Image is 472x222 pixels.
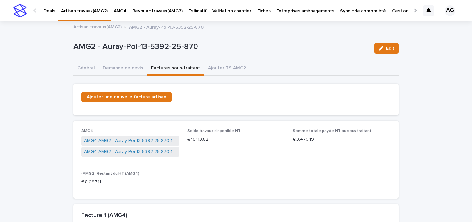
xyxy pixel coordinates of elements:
[293,136,391,143] p: € 3,470.19
[81,92,172,102] a: Ajouter une nouvelle facture artisan
[293,129,371,133] span: Somme totale payée HT au sous traitant
[187,136,285,143] p: € 16,113.82
[187,129,241,133] span: Solde travaux disponible HT
[73,62,99,76] button: Général
[99,62,147,76] button: Demande de devis
[84,137,177,144] a: AMG4-AMG2 - Auray-Poi-13-5392-25-870-1481
[13,4,27,17] img: stacker-logo-s-only.png
[204,62,250,76] button: Ajouter TS AMG2
[386,46,394,51] span: Edit
[81,212,127,219] h2: Facture 1 (AMG4)
[73,42,369,52] p: AMG2 - Auray-Poi-13-5392-25-870
[129,23,204,30] p: AMG2 - Auray-Poi-13-5392-25-870
[445,5,455,16] div: AG
[81,179,179,185] p: € 8,097.11
[81,172,139,176] span: (AMG2) Restant dû HT (AMG4)
[84,148,177,155] a: AMG4-AMG2 - Auray-Poi-13-5392-25-870-1415
[81,129,93,133] span: AMG4
[87,95,166,99] span: Ajouter une nouvelle facture artisan
[73,23,122,30] a: Artisan travaux(AMG2)
[147,62,204,76] button: Factures sous-traitant
[374,43,399,54] button: Edit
